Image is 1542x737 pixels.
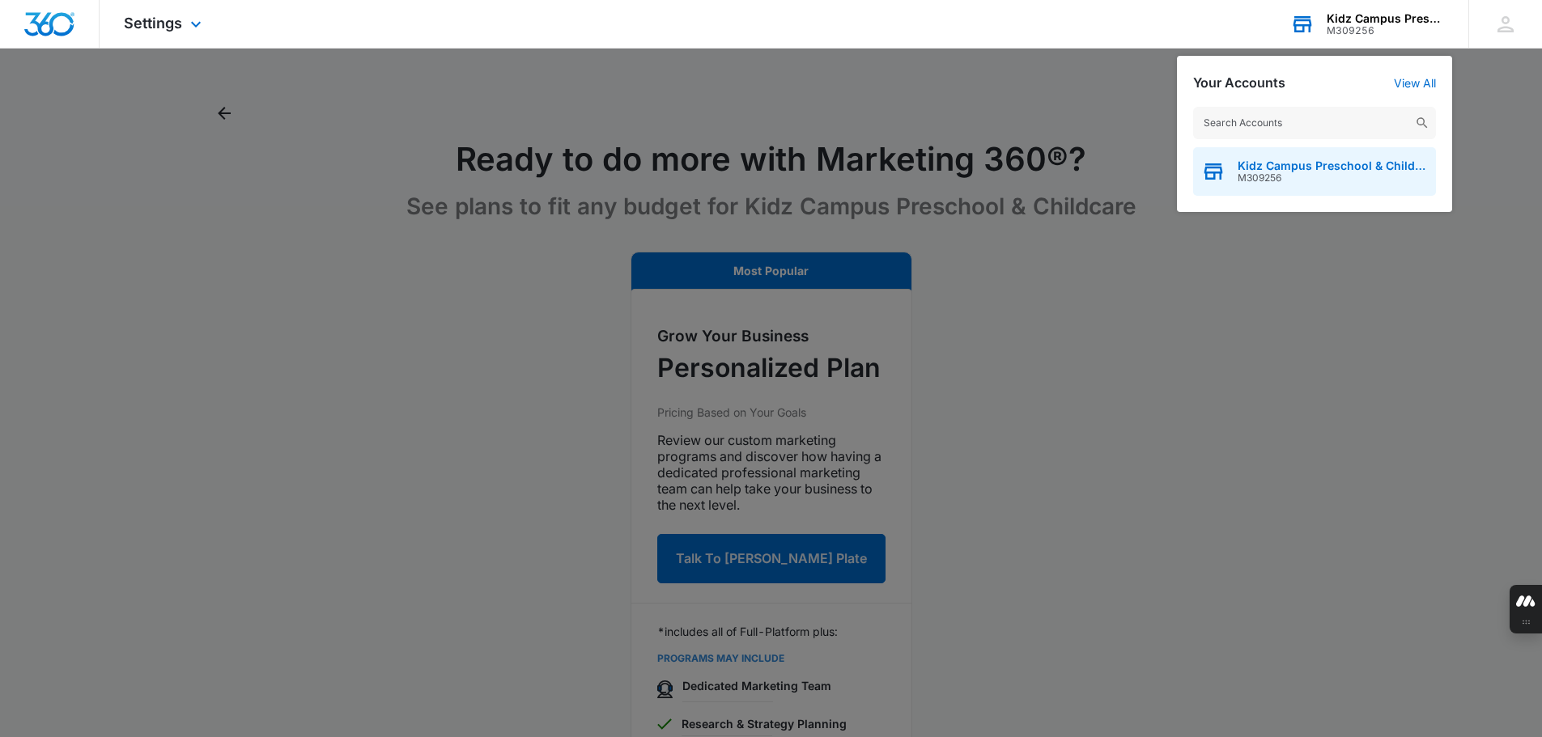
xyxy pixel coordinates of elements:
button: Kidz Campus Preschool & ChildcareM309256 [1193,147,1436,196]
div: account id [1327,25,1445,36]
span: M309256 [1238,172,1428,184]
a: View All [1394,76,1436,90]
span: Settings [124,15,182,32]
div: account name [1327,12,1445,25]
span: Kidz Campus Preschool & Childcare [1238,159,1428,172]
input: Search Accounts [1193,107,1436,139]
h2: Your Accounts [1193,75,1285,91]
